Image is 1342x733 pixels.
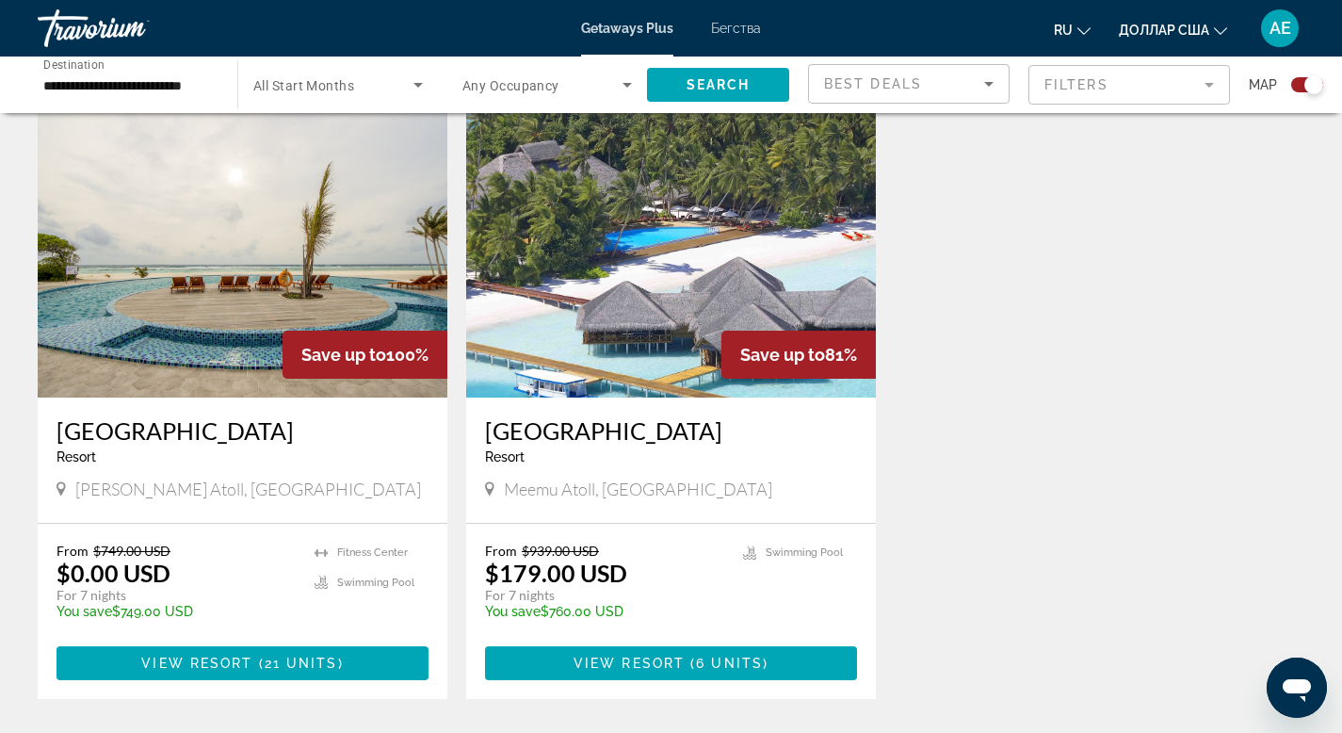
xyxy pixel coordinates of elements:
[766,546,843,559] span: Swimming Pool
[93,543,170,559] span: $749.00 USD
[57,646,428,680] button: View Resort(21 units)
[57,449,96,464] span: Resort
[824,73,994,95] mat-select: Sort by
[1119,23,1209,38] font: доллар США
[485,416,857,445] a: [GEOGRAPHIC_DATA]
[253,78,354,93] span: All Start Months
[687,77,751,92] span: Search
[522,543,599,559] span: $939.00 USD
[38,96,447,398] img: DK27O01X.jpg
[696,656,763,671] span: 6 units
[485,604,724,619] p: $760.00 USD
[485,543,517,559] span: From
[1054,16,1091,43] button: Изменить язык
[1269,18,1291,38] font: АЕ
[283,331,447,379] div: 100%
[647,68,789,102] button: Search
[485,604,541,619] span: You save
[504,479,772,499] span: Meemu Atoll, [GEOGRAPHIC_DATA]
[265,656,338,671] span: 21 units
[462,78,559,93] span: Any Occupancy
[721,331,876,379] div: 81%
[1119,16,1227,43] button: Изменить валюту
[57,604,296,619] p: $749.00 USD
[1028,64,1230,106] button: Filter
[1255,8,1304,48] button: Меню пользователя
[75,479,421,499] span: [PERSON_NAME] Atoll, [GEOGRAPHIC_DATA]
[740,345,825,365] span: Save up to
[252,656,343,671] span: ( )
[38,4,226,53] a: Травориум
[57,587,296,604] p: For 7 nights
[685,656,768,671] span: ( )
[57,559,170,587] p: $0.00 USD
[466,96,876,398] img: DC72E01X.jpg
[337,577,414,589] span: Swimming Pool
[337,546,408,559] span: Fitness Center
[485,587,724,604] p: For 7 nights
[141,656,252,671] span: View Resort
[711,21,761,36] a: Бегства
[1249,72,1277,98] span: Map
[485,646,857,680] button: View Resort(6 units)
[574,656,685,671] span: View Resort
[57,416,428,445] a: [GEOGRAPHIC_DATA]
[581,21,673,36] a: Getaways Plus
[57,543,89,559] span: From
[43,57,105,71] span: Destination
[485,559,627,587] p: $179.00 USD
[57,604,112,619] span: You save
[301,345,386,365] span: Save up to
[1054,23,1073,38] font: ru
[824,76,922,91] span: Best Deals
[485,449,525,464] span: Resort
[1267,658,1327,718] iframe: Кнопка запуска окна обмена сообщениями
